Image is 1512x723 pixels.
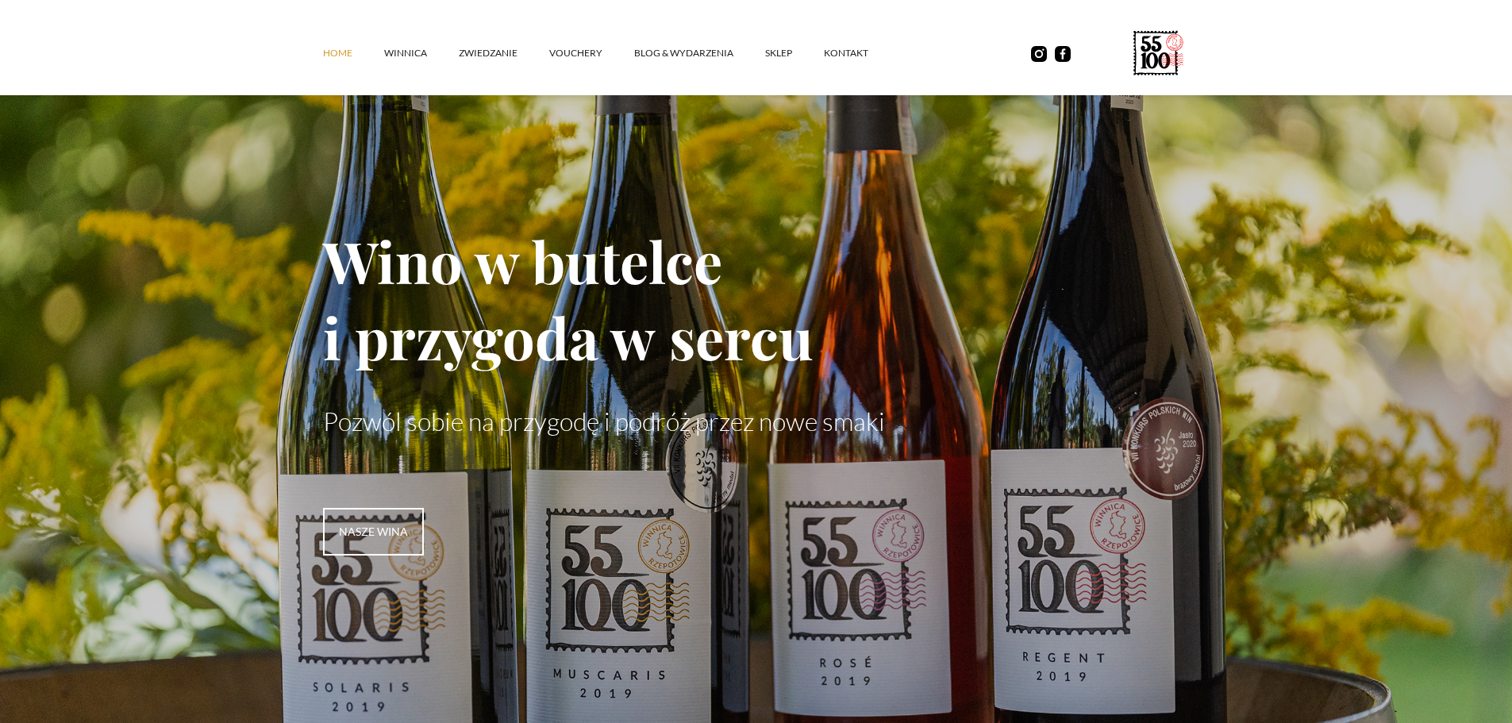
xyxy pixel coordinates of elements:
a: kontakt [824,29,900,77]
h1: Wino w butelce i przygoda w sercu [323,222,1190,375]
a: vouchery [549,29,634,77]
a: ZWIEDZANIE [459,29,549,77]
a: Home [323,29,384,77]
a: nasze wina [323,508,424,556]
a: Blog & Wydarzenia [634,29,765,77]
a: winnica [384,29,459,77]
a: SKLEP [765,29,824,77]
p: Pozwól sobie na przygodę i podróż przez nowe smaki [323,406,1190,436]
